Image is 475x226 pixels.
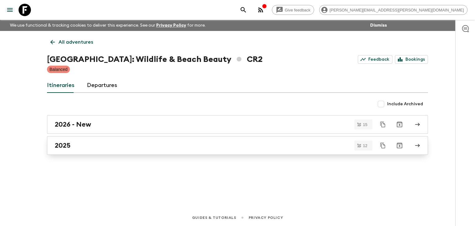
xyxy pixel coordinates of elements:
[47,136,428,155] a: 2025
[395,55,428,64] a: Bookings
[377,140,388,151] button: Duplicate
[249,214,283,221] a: Privacy Policy
[393,139,406,152] button: Archive
[359,123,371,127] span: 15
[58,38,93,46] p: All adventures
[47,36,96,48] a: All adventures
[4,4,16,16] button: menu
[55,141,71,150] h2: 2025
[156,23,186,28] a: Privacy Policy
[272,5,314,15] a: Give feedback
[237,4,250,16] button: search adventures
[192,214,236,221] a: Guides & Tutorials
[377,119,388,130] button: Duplicate
[319,5,468,15] div: [PERSON_NAME][EMAIL_ADDRESS][PERSON_NAME][DOMAIN_NAME]
[49,66,67,72] p: Balanced
[7,20,208,31] p: We use functional & tracking cookies to deliver this experience. See our for more.
[47,115,428,134] a: 2026 - New
[47,78,75,93] a: Itineraries
[387,101,423,107] span: Include Archived
[358,55,392,64] a: Feedback
[281,8,314,12] span: Give feedback
[326,8,467,12] span: [PERSON_NAME][EMAIL_ADDRESS][PERSON_NAME][DOMAIN_NAME]
[55,120,91,128] h2: 2026 - New
[87,78,117,93] a: Departures
[359,144,371,148] span: 12
[47,53,263,66] h1: [GEOGRAPHIC_DATA]: Wildlife & Beach Beauty CR2
[369,21,388,30] button: Dismiss
[393,118,406,131] button: Archive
